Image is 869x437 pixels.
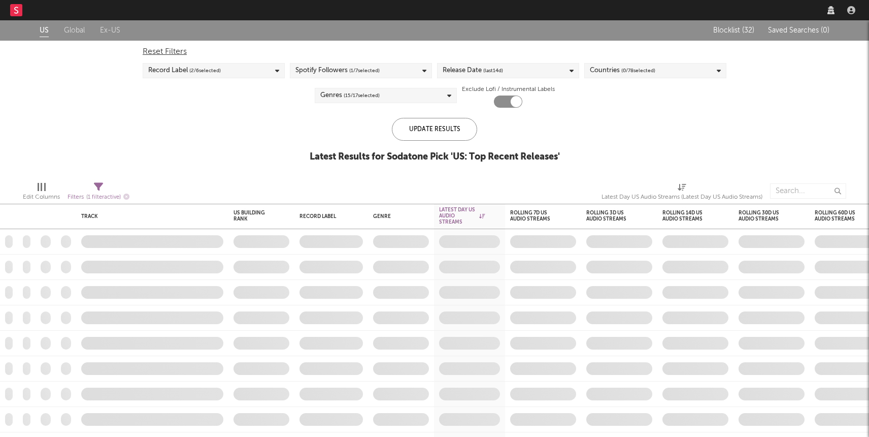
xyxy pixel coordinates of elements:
span: Blocklist [713,27,754,34]
div: Rolling 14D US Audio Streams [662,210,713,222]
div: Release Date [443,65,503,77]
div: Filters(1 filter active) [68,178,129,208]
div: Edit Columns [23,191,60,203]
a: US [40,24,49,37]
span: Saved Searches [768,27,829,34]
div: Reset Filters [143,46,726,58]
label: Exclude Lofi / Instrumental Labels [462,83,555,96]
div: Rolling 3D US Audio Streams [586,210,637,222]
span: ( 1 / 7 selected) [349,65,380,77]
span: ( 2 / 6 selected) [189,65,221,77]
div: Genres [320,89,380,102]
div: Record Label [299,213,348,220]
button: Saved Searches (0) [765,26,829,35]
a: Global [64,24,85,37]
div: Rolling 30D US Audio Streams [739,210,789,222]
span: ( 32 ) [742,27,754,34]
div: Record Label [148,65,221,77]
div: Latest Day US Audio Streams [439,207,485,225]
div: Rolling 7D US Audio Streams [510,210,561,222]
div: Edit Columns [23,178,60,208]
span: (last 14 d) [483,65,503,77]
div: Track [81,213,218,220]
div: Rolling 60D US Audio Streams [815,210,865,222]
div: Latest Results for Sodatone Pick ' US: Top Recent Releases ' [310,151,560,163]
div: Filters [68,191,129,204]
div: Genre [373,213,424,220]
span: ( 0 / 78 selected) [621,65,655,77]
input: Search... [770,183,846,199]
span: ( 0 ) [821,27,829,34]
a: Ex-US [100,24,120,37]
div: US Building Rank [233,210,274,222]
div: Spotify Followers [295,65,380,77]
div: Latest Day US Audio Streams (Latest Day US Audio Streams) [601,191,762,203]
span: ( 1 filter active) [86,195,121,200]
div: Update Results [392,118,477,141]
span: ( 15 / 17 selected) [344,89,380,102]
div: Latest Day US Audio Streams (Latest Day US Audio Streams) [601,178,762,208]
div: Countries [590,65,655,77]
